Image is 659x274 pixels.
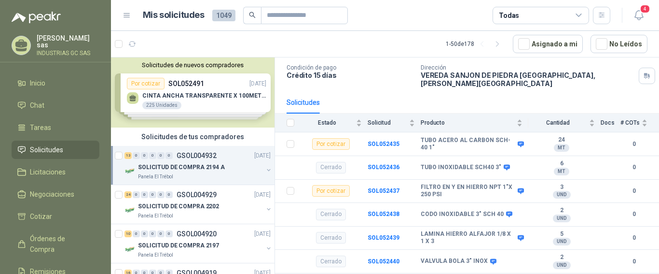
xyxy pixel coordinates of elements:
[138,202,219,211] p: SOLICITUD DE COMPRA 2202
[620,119,640,126] span: # COTs
[157,231,165,237] div: 0
[138,163,225,172] p: SOLICITUD DE COMPRA 2194 A
[124,228,273,259] a: 10 0 0 0 0 0 GSOL004920[DATE] Company LogoSOLICITUD DE COMPRA 2197Panela El Trébol
[421,211,504,218] b: CODO INOXIDABLE 3" SCH 40
[368,119,407,126] span: Solicitud
[287,71,413,79] p: Crédito 15 días
[499,10,519,21] div: Todas
[30,144,63,155] span: Solicitudes
[553,191,571,199] div: UND
[421,231,515,245] b: LAMINA HIERRO ALFAJOR 1/8 X 1 X 3
[254,230,271,239] p: [DATE]
[640,4,650,14] span: 4
[421,137,515,152] b: TUBO ACERO AL CARBON SCH-40 1"
[30,122,51,133] span: Tareas
[12,118,99,137] a: Tareas
[421,164,501,172] b: TUBO INOXIDABLE SCH40 3"
[316,209,346,220] div: Cerrado
[12,141,99,159] a: Solicitudes
[149,152,156,159] div: 0
[553,261,571,269] div: UND
[620,114,659,132] th: # COTs
[421,71,635,87] p: VEREDA SANJON DE PIEDRA [GEOGRAPHIC_DATA] , [PERSON_NAME][GEOGRAPHIC_DATA]
[138,212,173,220] p: Panela El Trébol
[421,64,635,71] p: Dirección
[368,164,399,171] a: SOL052436
[312,138,350,150] div: Por cotizar
[141,152,148,159] div: 0
[149,191,156,198] div: 0
[287,64,413,71] p: Condición de pago
[254,151,271,160] p: [DATE]
[124,231,132,237] div: 10
[165,191,173,198] div: 0
[513,35,583,53] button: Asignado a mi
[30,189,74,200] span: Negociaciones
[124,165,136,177] img: Company Logo
[12,74,99,92] a: Inicio
[421,258,488,265] b: VALVULA BOLA 3" INOX
[554,144,569,152] div: MT
[316,232,346,244] div: Cerrado
[111,58,275,128] div: Solicitudes de nuevos compradoresPor cotizarSOL052491[DATE] CINTA ANCHA TRANSPARENTE X 100METROS2...
[368,234,399,241] a: SOL052439
[143,8,205,22] h1: Mis solicitudes
[421,119,515,126] span: Producto
[528,160,595,168] b: 6
[528,119,587,126] span: Cantidad
[141,191,148,198] div: 0
[12,207,99,226] a: Cotizar
[30,78,45,88] span: Inicio
[312,185,350,197] div: Por cotizar
[368,141,399,147] a: SOL052435
[368,114,421,132] th: Solicitud
[111,128,275,146] div: Solicitudes de tus compradores
[30,100,44,111] span: Chat
[620,187,647,196] b: 0
[528,207,595,215] b: 2
[254,190,271,200] p: [DATE]
[149,231,156,237] div: 0
[590,35,647,53] button: No Leídos
[165,152,173,159] div: 0
[133,152,140,159] div: 0
[124,191,132,198] div: 24
[620,233,647,243] b: 0
[368,211,399,217] a: SOL052438
[528,114,601,132] th: Cantidad
[528,231,595,238] b: 5
[620,140,647,149] b: 0
[12,12,61,23] img: Logo peakr
[316,256,346,267] div: Cerrado
[421,114,528,132] th: Producto
[124,189,273,220] a: 24 0 0 0 0 0 GSOL004929[DATE] Company LogoSOLICITUD DE COMPRA 2202Panela El Trébol
[37,50,99,56] p: INDUSTRIAS GC SAS
[157,152,165,159] div: 0
[368,187,399,194] a: SOL052437
[30,233,90,255] span: Órdenes de Compra
[630,7,647,24] button: 4
[133,231,140,237] div: 0
[133,191,140,198] div: 0
[553,238,571,245] div: UND
[141,231,148,237] div: 0
[300,114,368,132] th: Estado
[124,152,132,159] div: 13
[124,244,136,255] img: Company Logo
[368,258,399,265] b: SOL052440
[37,35,99,48] p: [PERSON_NAME] sas
[528,184,595,191] b: 3
[138,251,173,259] p: Panela El Trébol
[30,167,66,177] span: Licitaciones
[177,231,217,237] p: GSOL004920
[300,119,354,126] span: Estado
[157,191,165,198] div: 0
[177,191,217,198] p: GSOL004929
[620,163,647,172] b: 0
[115,61,271,69] button: Solicitudes de nuevos compradores
[30,211,52,222] span: Cotizar
[165,231,173,237] div: 0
